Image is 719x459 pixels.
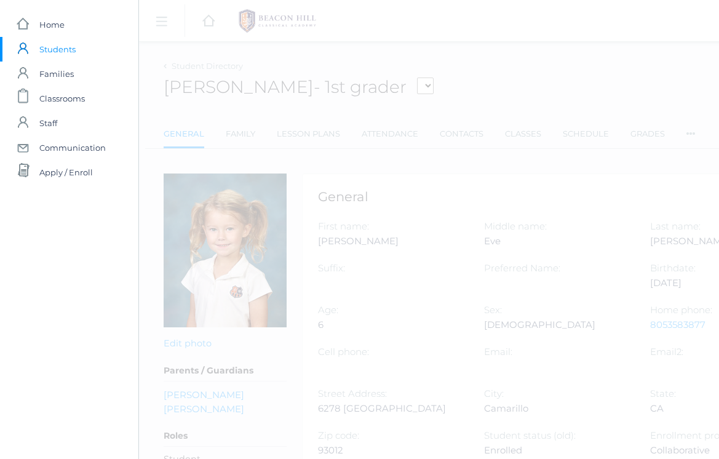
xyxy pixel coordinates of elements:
[39,111,57,135] span: Staff
[39,12,65,37] span: Home
[39,135,106,160] span: Communication
[39,86,85,111] span: Classrooms
[39,62,74,86] span: Families
[39,160,93,185] span: Apply / Enroll
[39,37,76,62] span: Students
